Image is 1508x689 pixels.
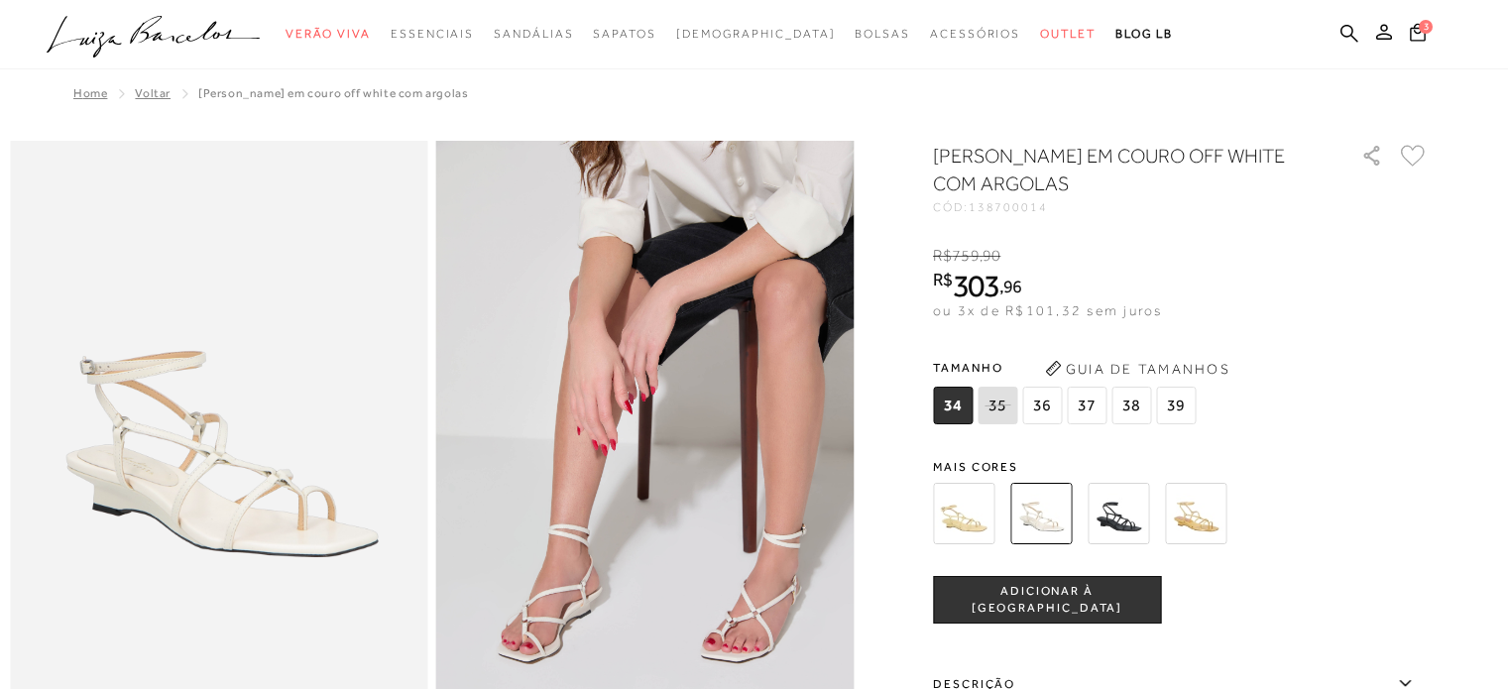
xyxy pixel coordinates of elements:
span: 96 [1003,276,1022,296]
span: 39 [1156,387,1196,424]
a: noSubCategoriesText [1040,16,1096,53]
i: R$ [933,247,952,265]
span: Mais cores [933,461,1429,473]
span: ou 3x de R$101,32 sem juros [933,302,1162,318]
span: Acessórios [930,27,1020,41]
button: ADICIONAR À [GEOGRAPHIC_DATA] [933,576,1161,624]
span: Verão Viva [286,27,371,41]
span: 35 [978,387,1017,424]
span: Essenciais [391,27,474,41]
a: Home [73,86,107,100]
a: noSubCategoriesText [494,16,573,53]
span: 303 [953,268,999,303]
img: SANDÁLIA ANABELA EM COURO AMARELO PALHA COM ARGOLAS [933,483,994,544]
img: SANDÁLIA ANABELA EM COURO PRETO COM ARGOLAS [1088,483,1149,544]
span: ADICIONAR À [GEOGRAPHIC_DATA] [934,583,1160,618]
i: R$ [933,271,953,288]
button: Guia de Tamanhos [1038,353,1236,385]
span: 138700014 [969,200,1048,214]
i: , [980,247,1001,265]
span: Tamanho [933,353,1201,383]
i: , [999,278,1022,295]
a: noSubCategoriesText [286,16,371,53]
span: Sandálias [494,27,573,41]
span: 36 [1022,387,1062,424]
a: noSubCategoriesText [391,16,474,53]
a: BLOG LB [1115,16,1173,53]
a: noSubCategoriesText [593,16,655,53]
div: CÓD: [933,201,1330,213]
span: 90 [983,247,1000,265]
span: [DEMOGRAPHIC_DATA] [676,27,836,41]
span: 38 [1111,387,1151,424]
span: BLOG LB [1115,27,1173,41]
a: noSubCategoriesText [930,16,1020,53]
a: noSubCategoriesText [855,16,910,53]
a: Voltar [135,86,171,100]
img: SANDÁLIA ANABELA EM COURO OFF WHITE COM ARGOLAS [1010,483,1072,544]
img: SANDÁLIA ANABELA EM METALIZADO DOURADO COM ARGOLAS [1165,483,1226,544]
span: Bolsas [855,27,910,41]
a: noSubCategoriesText [676,16,836,53]
span: Sapatos [593,27,655,41]
span: 759 [952,247,979,265]
span: 34 [933,387,973,424]
span: 37 [1067,387,1106,424]
h1: [PERSON_NAME] EM COURO OFF WHITE COM ARGOLAS [933,142,1305,197]
span: [PERSON_NAME] EM COURO OFF WHITE COM ARGOLAS [198,86,468,100]
span: Outlet [1040,27,1096,41]
button: 3 [1404,22,1432,49]
span: 3 [1419,20,1433,34]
